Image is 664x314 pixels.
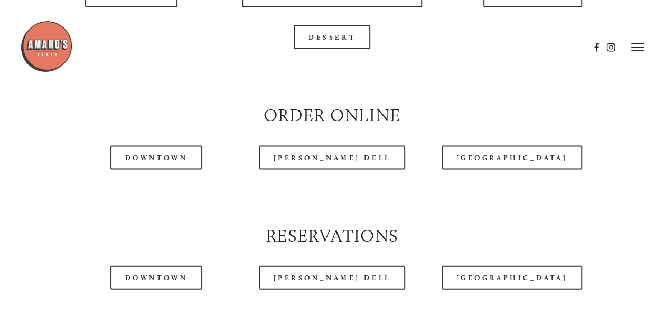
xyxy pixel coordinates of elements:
[442,266,582,290] a: [GEOGRAPHIC_DATA]
[110,146,202,170] a: Downtown
[259,146,406,170] a: [PERSON_NAME] Dell
[442,146,582,170] a: [GEOGRAPHIC_DATA]
[110,266,202,290] a: Downtown
[40,224,624,248] h2: Reservations
[259,266,406,290] a: [PERSON_NAME] Dell
[40,103,624,128] h2: Order Online
[20,20,73,73] img: Amaro's Table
